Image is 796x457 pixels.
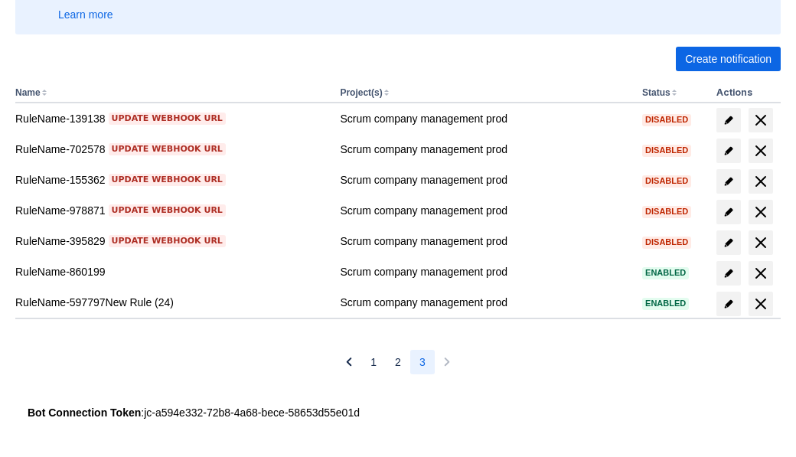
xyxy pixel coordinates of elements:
span: Enabled [642,269,689,277]
span: delete [752,203,770,221]
span: Disabled [642,116,691,124]
span: edit [723,237,735,249]
button: Name [15,87,41,98]
span: delete [752,142,770,160]
span: delete [752,111,770,129]
div: RuleName-597797New Rule (24) [15,295,328,310]
button: Project(s) [340,87,382,98]
div: RuleName-139138 [15,111,328,126]
span: Disabled [642,177,691,185]
span: Update webhook URL [112,174,223,186]
div: RuleName-978871 [15,203,328,218]
span: edit [723,175,735,188]
button: Create notification [676,47,781,71]
span: Update webhook URL [112,113,223,125]
div: Scrum company management prod [340,295,630,310]
div: Scrum company management prod [340,111,630,126]
span: 2 [395,350,401,374]
div: Scrum company management prod [340,172,630,188]
div: RuleName-860199 [15,264,328,279]
div: RuleName-395829 [15,233,328,249]
button: Status [642,87,670,98]
button: Page 2 [386,350,410,374]
span: Disabled [642,238,691,246]
span: delete [752,172,770,191]
div: Scrum company management prod [340,203,630,218]
button: Next [435,350,459,374]
a: Learn more [58,7,113,22]
div: RuleName-702578 [15,142,328,157]
span: delete [752,233,770,252]
span: edit [723,145,735,157]
span: edit [723,206,735,218]
div: : jc-a594e332-72b8-4a68-bece-58653d55e01d [28,405,768,420]
span: Enabled [642,299,689,308]
button: Page 1 [361,350,386,374]
div: Scrum company management prod [340,142,630,157]
span: edit [723,267,735,279]
div: Scrum company management prod [340,264,630,279]
div: Scrum company management prod [340,233,630,249]
span: Update webhook URL [112,143,223,155]
span: delete [752,295,770,313]
span: edit [723,298,735,310]
span: Disabled [642,207,691,216]
strong: Bot Connection Token [28,406,141,419]
button: Page 3 [410,350,435,374]
span: Update webhook URL [112,204,223,217]
span: Disabled [642,146,691,155]
th: Actions [710,83,781,103]
span: Create notification [685,47,772,71]
nav: Pagination [337,350,458,374]
div: RuleName-155362 [15,172,328,188]
span: edit [723,114,735,126]
span: 3 [419,350,426,374]
button: Previous [337,350,361,374]
span: 1 [370,350,377,374]
span: delete [752,264,770,282]
span: Update webhook URL [112,235,223,247]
